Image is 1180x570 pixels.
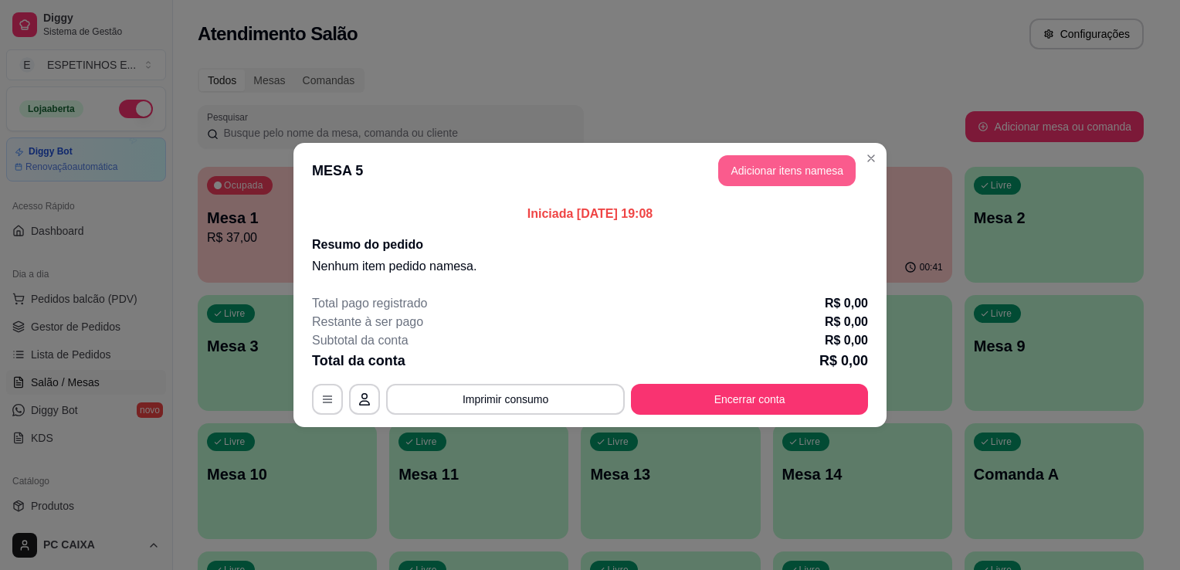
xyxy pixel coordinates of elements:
p: Subtotal da conta [312,331,409,350]
p: Iniciada [DATE] 19:08 [312,205,868,223]
p: Total pago registrado [312,294,427,313]
header: MESA 5 [293,143,887,198]
p: R$ 0,00 [825,313,868,331]
p: R$ 0,00 [825,294,868,313]
p: Nenhum item pedido na mesa . [312,257,868,276]
h2: Resumo do pedido [312,236,868,254]
button: Imprimir consumo [386,384,625,415]
button: Encerrar conta [631,384,868,415]
p: R$ 0,00 [819,350,868,372]
p: Total da conta [312,350,405,372]
p: Restante à ser pago [312,313,423,331]
button: Adicionar itens namesa [718,155,856,186]
p: R$ 0,00 [825,331,868,350]
button: Close [859,146,883,171]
